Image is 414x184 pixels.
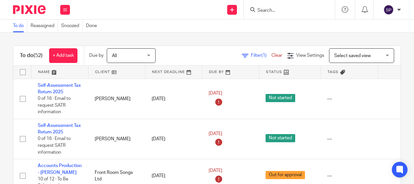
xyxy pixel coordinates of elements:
[266,94,295,102] span: Not started
[261,53,267,58] span: (1)
[38,163,82,175] a: Accounts Production - [PERSON_NAME]
[38,83,81,94] a: Self-Assessment Tax Return 2025
[88,119,145,159] td: [PERSON_NAME]
[257,8,315,14] input: Search
[112,54,117,58] span: All
[327,70,338,74] span: Tags
[209,168,222,173] span: [DATE]
[271,53,282,58] a: Clear
[266,171,305,179] span: Out for approval
[38,123,81,134] a: Self-Assessment Tax Return 2025
[327,173,371,179] div: ---
[251,53,271,58] span: Filter
[13,5,46,14] img: Pixie
[327,96,371,102] div: ---
[145,79,202,119] td: [DATE]
[88,79,145,119] td: [PERSON_NAME]
[266,134,295,142] span: Not started
[34,53,43,58] span: (52)
[86,20,100,32] a: Done
[89,52,103,59] p: Due by
[20,52,43,59] h1: To do
[383,5,394,15] img: svg%3E
[145,119,202,159] td: [DATE]
[209,91,222,96] span: [DATE]
[31,20,58,32] a: Reassigned
[327,136,371,142] div: ---
[38,137,71,155] span: 0 of 16 · Email to request SATR information
[334,54,371,58] span: Select saved view
[296,53,324,58] span: View Settings
[38,96,71,114] span: 0 of 16 · Email to request SATR information
[209,131,222,136] span: [DATE]
[13,20,27,32] a: To do
[49,48,77,63] a: + Add task
[61,20,83,32] a: Snoozed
